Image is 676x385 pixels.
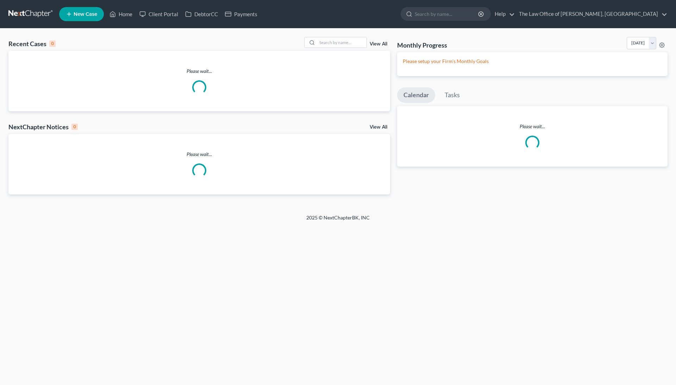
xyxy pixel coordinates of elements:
a: The Law Office of [PERSON_NAME], [GEOGRAPHIC_DATA] [515,8,667,20]
div: 0 [71,124,78,130]
a: View All [370,42,387,46]
a: Tasks [438,87,466,103]
h3: Monthly Progress [397,41,447,49]
a: Home [106,8,136,20]
a: Payments [221,8,261,20]
div: 0 [49,41,56,47]
input: Search by name... [415,7,479,20]
p: Please wait... [8,68,390,75]
div: NextChapter Notices [8,123,78,131]
p: Please setup your Firm's Monthly Goals [403,58,662,65]
a: Client Portal [136,8,182,20]
span: New Case [74,12,97,17]
p: Please wait... [8,151,390,158]
a: DebtorCC [182,8,221,20]
a: Calendar [397,87,435,103]
a: View All [370,125,387,130]
input: Search by name... [317,37,367,48]
div: 2025 © NextChapterBK, INC [137,214,539,227]
div: Recent Cases [8,39,56,48]
p: Please wait... [397,123,668,130]
a: Help [491,8,515,20]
